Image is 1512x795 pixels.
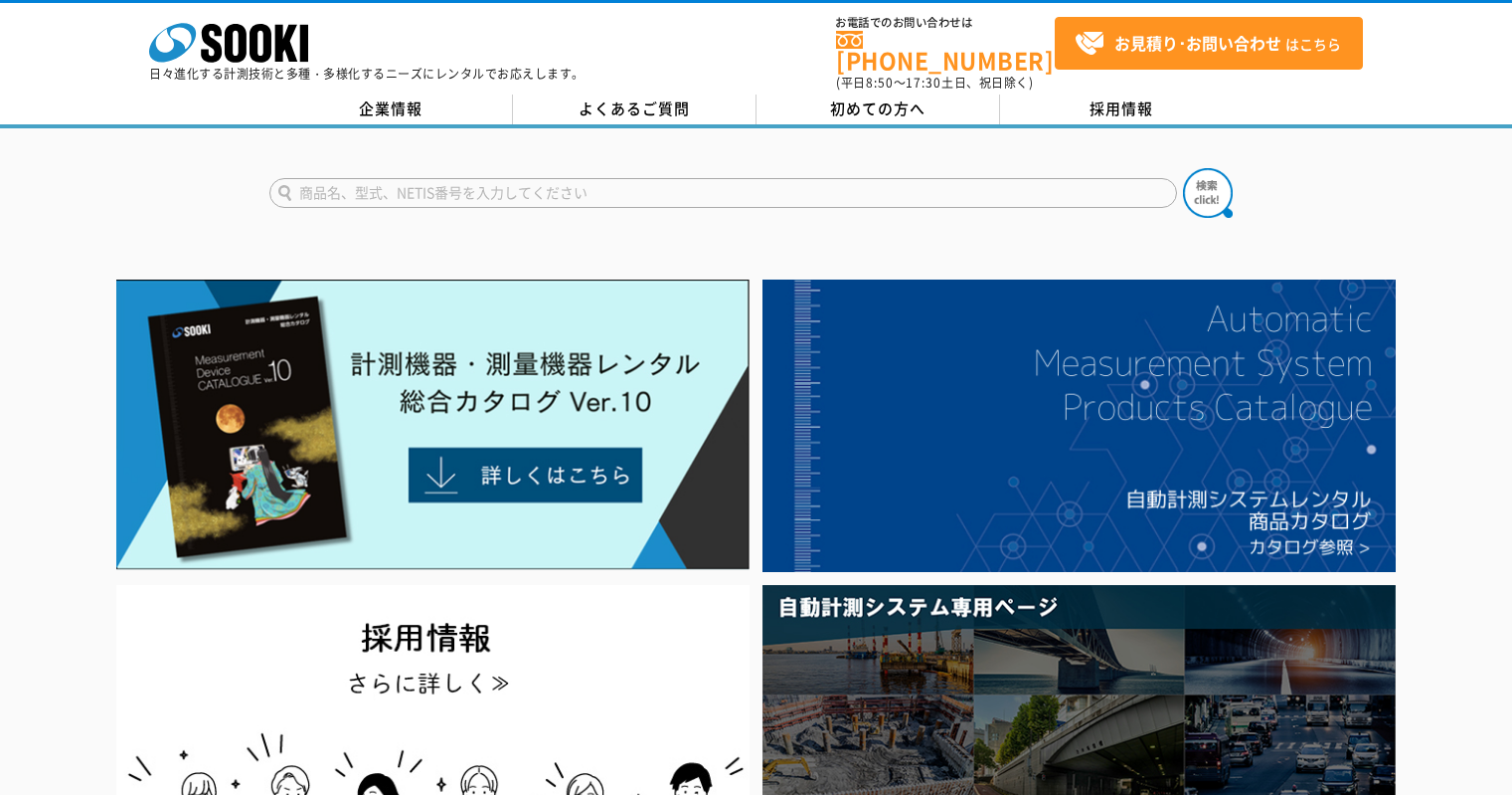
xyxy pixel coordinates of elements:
img: btn_search.png [1183,168,1233,218]
a: 採用情報 [1000,95,1244,124]
img: Catalog Ver10 [116,280,750,570]
a: [PHONE_NUMBER] [836,31,1055,72]
span: 8:50 [866,74,894,92]
span: (平日 ～ 土日、祝日除く) [836,74,1033,92]
span: 初めての方へ [830,98,925,119]
input: 商品名、型式、NETIS番号を入力してください [269,178,1177,208]
span: はこちら [1075,29,1341,59]
strong: お見積り･お問い合わせ [1114,31,1281,55]
span: 17:30 [906,74,941,92]
span: お電話でのお問い合わせは [836,17,1055,29]
p: 日々進化する計測技術と多種・多様化するニーズにレンタルでお応えします。 [149,68,585,80]
img: 自動計測システムカタログ [762,280,1396,572]
a: 企業情報 [269,95,513,124]
a: 初めての方へ [756,95,1000,124]
a: よくあるご質問 [513,95,756,124]
a: お見積り･お問い合わせはこちら [1055,17,1363,70]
